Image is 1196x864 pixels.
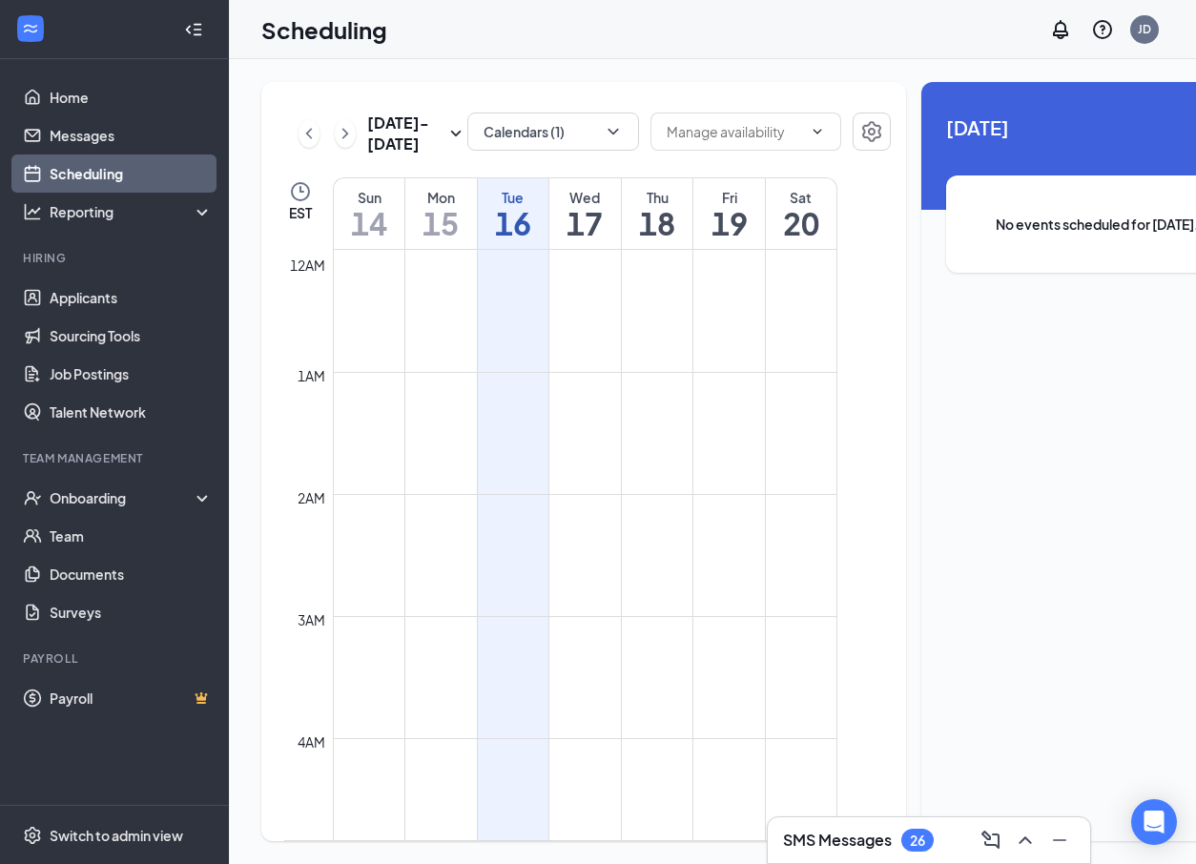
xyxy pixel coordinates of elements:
[21,19,40,38] svg: WorkstreamLogo
[810,124,825,139] svg: ChevronDown
[604,122,623,141] svg: ChevronDown
[294,609,329,630] div: 3am
[50,555,213,593] a: Documents
[50,278,213,317] a: Applicants
[693,188,765,207] div: Fri
[766,188,836,207] div: Sat
[289,203,312,222] span: EST
[294,731,329,752] div: 4am
[766,207,836,239] h1: 20
[50,317,213,355] a: Sourcing Tools
[1138,21,1151,37] div: JD
[50,116,213,154] a: Messages
[693,178,765,249] a: September 19, 2025
[405,207,477,239] h1: 15
[1014,829,1037,852] svg: ChevronUp
[405,188,477,207] div: Mon
[549,207,621,239] h1: 17
[766,178,836,249] a: September 20, 2025
[478,207,549,239] h1: 16
[50,78,213,116] a: Home
[979,829,1002,852] svg: ComposeMessage
[1010,825,1041,855] button: ChevronUp
[23,826,42,845] svg: Settings
[50,593,213,631] a: Surveys
[23,650,209,667] div: Payroll
[50,517,213,555] a: Team
[1048,829,1071,852] svg: Minimize
[1044,825,1075,855] button: Minimize
[286,255,329,276] div: 12am
[299,119,320,148] button: ChevronLeft
[910,833,925,849] div: 26
[478,188,549,207] div: Tue
[50,488,196,507] div: Onboarding
[261,13,387,46] h1: Scheduling
[478,178,549,249] a: September 16, 2025
[853,113,891,151] button: Settings
[405,178,477,249] a: September 15, 2025
[622,178,693,249] a: September 18, 2025
[853,113,891,154] a: Settings
[23,450,209,466] div: Team Management
[334,188,404,207] div: Sun
[860,120,883,143] svg: Settings
[1091,18,1114,41] svg: QuestionInfo
[299,122,319,145] svg: ChevronLeft
[50,679,213,717] a: PayrollCrown
[50,202,214,221] div: Reporting
[289,180,312,203] svg: Clock
[334,178,404,249] a: September 14, 2025
[23,488,42,507] svg: UserCheck
[367,113,444,154] h3: [DATE] - [DATE]
[667,121,802,142] input: Manage availability
[783,830,892,851] h3: SMS Messages
[335,119,356,148] button: ChevronRight
[184,20,203,39] svg: Collapse
[622,207,693,239] h1: 18
[1131,799,1177,845] div: Open Intercom Messenger
[549,178,621,249] a: September 17, 2025
[50,355,213,393] a: Job Postings
[693,207,765,239] h1: 19
[23,250,209,266] div: Hiring
[1049,18,1072,41] svg: Notifications
[334,207,404,239] h1: 14
[50,154,213,193] a: Scheduling
[444,122,467,145] svg: SmallChevronDown
[976,825,1006,855] button: ComposeMessage
[23,202,42,221] svg: Analysis
[294,487,329,508] div: 2am
[549,188,621,207] div: Wed
[622,188,693,207] div: Thu
[336,122,355,145] svg: ChevronRight
[50,393,213,431] a: Talent Network
[50,826,183,845] div: Switch to admin view
[294,365,329,386] div: 1am
[467,113,639,151] button: Calendars (1)ChevronDown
